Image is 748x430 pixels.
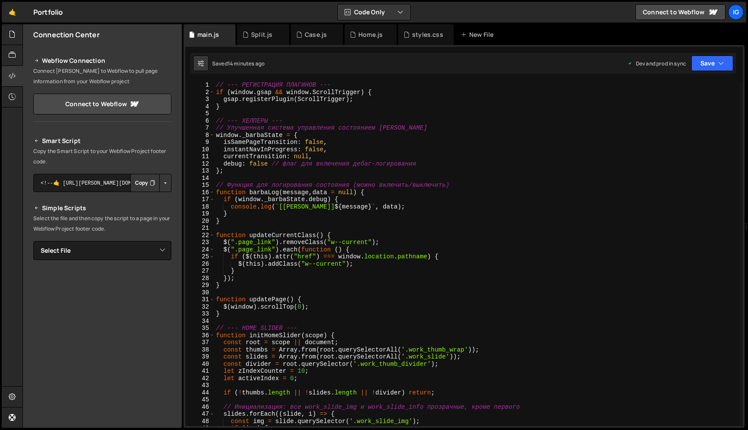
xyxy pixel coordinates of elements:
div: 36 [185,332,215,339]
h2: Webflow Connection [33,55,171,66]
div: 24 [185,246,215,254]
div: 34 [185,318,215,325]
div: 38 [185,346,215,354]
div: 39 [185,353,215,361]
div: 5 [185,110,215,117]
div: 12 [185,160,215,168]
div: 48 [185,418,215,425]
div: Dev and prod in sync [627,60,686,67]
div: 42 [185,375,215,382]
h2: Connection Center [33,30,100,39]
p: Copy the Smart Script to your Webflow Project footer code. [33,146,171,167]
div: 25 [185,253,215,261]
div: 37 [185,339,215,346]
div: 26 [185,261,215,268]
p: Select the file and then copy the script to a page in your Webflow Project footer code. [33,213,171,234]
div: 22 [185,232,215,239]
div: 20 [185,218,215,225]
div: 46 [185,404,215,411]
div: 32 [185,303,215,311]
div: 16 [185,189,215,196]
div: Portfolio [33,7,63,17]
div: 31 [185,296,215,303]
div: 27 [185,267,215,275]
div: Split.js [251,30,272,39]
div: 44 [185,389,215,397]
div: 19 [185,210,215,218]
div: 28 [185,275,215,282]
div: 9 [185,139,215,146]
a: Connect to Webflow [33,94,171,114]
div: 35 [185,325,215,332]
div: Case.js [305,30,327,39]
div: 30 [185,289,215,296]
h2: Simple Scripts [33,203,171,213]
div: 43 [185,382,215,389]
div: 4 [185,103,215,111]
div: 2 [185,89,215,96]
div: 41 [185,368,215,375]
div: 14 [185,175,215,182]
div: Home.js [358,30,383,39]
div: styles.css [412,30,443,39]
div: Button group with nested dropdown [130,174,171,192]
div: 7 [185,124,215,132]
div: 10 [185,146,215,153]
div: Saved [212,60,264,67]
div: 13 [185,167,215,175]
a: 🤙 [2,2,23,23]
div: 18 [185,203,215,211]
textarea: <!--🤙 [URL][PERSON_NAME][DOMAIN_NAME]> <script>document.addEventListener("DOMContentLoaded", func... [33,174,171,192]
iframe: YouTube video player [33,274,172,352]
div: 17 [185,196,215,203]
div: main.js [197,30,219,39]
button: Save [691,55,733,71]
div: 1 [185,81,215,89]
p: Connect [PERSON_NAME] to Webflow to pull page information from your Webflow project [33,66,171,87]
div: 21 [185,225,215,232]
div: 33 [185,310,215,318]
a: Connect to Webflow [635,4,725,20]
div: 15 [185,182,215,189]
div: 40 [185,361,215,368]
div: 29 [185,282,215,289]
div: 45 [185,396,215,404]
div: 8 [185,132,215,139]
div: 6 [185,117,215,125]
div: 3 [185,96,215,103]
button: Code Only [338,4,410,20]
div: New File [461,30,497,39]
button: Copy [130,174,160,192]
a: Ig [728,4,744,20]
div: 47 [185,410,215,418]
div: 14 minutes ago [228,60,264,67]
div: 23 [185,239,215,246]
h2: Smart Script [33,136,171,146]
div: 11 [185,153,215,160]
